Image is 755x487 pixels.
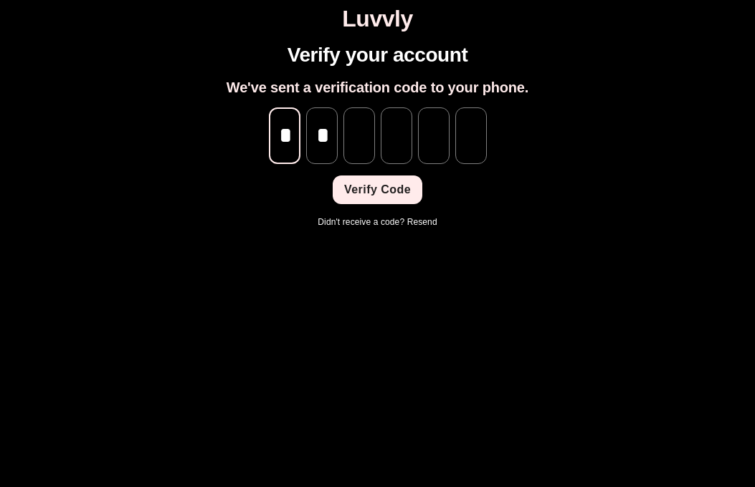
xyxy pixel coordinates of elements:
button: Verify Code [333,175,422,204]
a: Resend [407,217,437,227]
h2: We've sent a verification code to your phone. [227,79,528,96]
h1: Verify your account [288,44,468,67]
h1: Luvvly [6,6,749,32]
p: Didn't receive a code? [318,216,437,228]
